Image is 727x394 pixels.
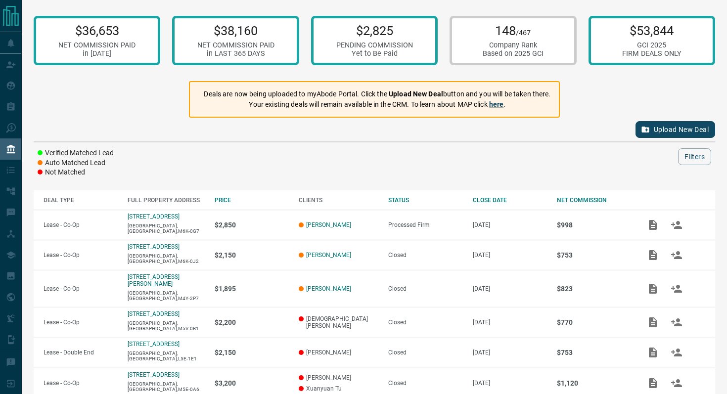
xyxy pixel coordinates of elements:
a: [STREET_ADDRESS] [128,213,180,220]
span: Add / View Documents [641,221,665,228]
a: [PERSON_NAME] [306,252,351,259]
li: Auto Matched Lead [38,158,114,168]
button: Filters [678,148,711,165]
span: Add / View Documents [641,285,665,292]
div: PRICE [215,197,289,204]
p: [GEOGRAPHIC_DATA],[GEOGRAPHIC_DATA],L5E-1E1 [128,350,205,361]
span: Match Clients [665,379,688,386]
a: [PERSON_NAME] [306,285,351,292]
a: [STREET_ADDRESS] [128,371,180,378]
li: Verified Matched Lead [38,148,114,158]
div: DEAL TYPE [44,197,118,204]
div: Company Rank [483,41,544,49]
p: $2,825 [336,23,413,38]
p: Lease - Co-Op [44,252,118,259]
div: in LAST 365 DAYS [197,49,274,58]
div: CLOSE DATE [473,197,547,204]
p: $2,150 [215,251,289,259]
p: $2,850 [215,221,289,229]
div: PENDING COMMISSION [336,41,413,49]
p: [DATE] [473,319,547,326]
p: Lease - Double End [44,349,118,356]
p: $753 [557,251,631,259]
p: 148 [483,23,544,38]
li: Not Matched [38,168,114,177]
span: Add / View Documents [641,379,665,386]
div: Processed Firm [388,221,462,228]
div: NET COMMISSION [557,197,631,204]
span: Match Clients [665,221,688,228]
p: $38,160 [197,23,274,38]
p: [GEOGRAPHIC_DATA],[GEOGRAPHIC_DATA],M4Y-2P7 [128,290,205,301]
p: $3,200 [215,379,289,387]
a: [STREET_ADDRESS] [128,243,180,250]
p: $2,150 [215,349,289,356]
div: FIRM DEALS ONLY [622,49,682,58]
p: $2,200 [215,318,289,326]
a: [STREET_ADDRESS] [128,341,180,348]
p: [GEOGRAPHIC_DATA],[GEOGRAPHIC_DATA],M6K-0G7 [128,223,205,234]
p: [DATE] [473,380,547,387]
p: $53,844 [622,23,682,38]
p: [GEOGRAPHIC_DATA],[GEOGRAPHIC_DATA],M5V-0B1 [128,320,205,331]
span: Add / View Documents [641,349,665,355]
p: [DATE] [473,221,547,228]
strong: Upload New Deal [389,90,443,98]
span: Match Clients [665,251,688,258]
p: [DATE] [473,252,547,259]
p: [GEOGRAPHIC_DATA],[GEOGRAPHIC_DATA],M5E-0A6 [128,381,205,392]
p: $753 [557,349,631,356]
div: Yet to Be Paid [336,49,413,58]
span: Add / View Documents [641,251,665,258]
div: GCI 2025 [622,41,682,49]
p: Lease - Co-Op [44,221,118,228]
p: $1,120 [557,379,631,387]
p: [PERSON_NAME] [299,349,378,356]
p: [PERSON_NAME] [299,374,378,381]
p: Lease - Co-Op [44,380,118,387]
p: Lease - Co-Op [44,285,118,292]
p: $1,895 [215,285,289,293]
div: CLIENTS [299,197,378,204]
div: Closed [388,380,462,387]
p: $36,653 [58,23,136,38]
p: [GEOGRAPHIC_DATA],[GEOGRAPHIC_DATA],M6K-0J2 [128,253,205,264]
div: NET COMMISSION PAID [197,41,274,49]
div: FULL PROPERTY ADDRESS [128,197,205,204]
p: Your existing deals will remain available in the CRM. To learn about MAP click . [204,99,550,110]
button: Upload New Deal [636,121,715,138]
p: Xuanyuan Tu [299,385,378,392]
a: [STREET_ADDRESS] [128,310,180,317]
p: [DEMOGRAPHIC_DATA][PERSON_NAME] [299,315,378,329]
a: [PERSON_NAME] [306,221,351,228]
p: [DATE] [473,349,547,356]
p: Deals are now being uploaded to myAbode Portal. Click the button and you will be taken there. [204,89,550,99]
a: [STREET_ADDRESS][PERSON_NAME] [128,273,180,287]
div: in [DATE] [58,49,136,58]
span: /467 [516,29,531,37]
span: Match Clients [665,318,688,325]
div: NET COMMISSION PAID [58,41,136,49]
p: $998 [557,221,631,229]
div: Closed [388,349,462,356]
div: Based on 2025 GCI [483,49,544,58]
div: Closed [388,285,462,292]
p: $770 [557,318,631,326]
span: Add / View Documents [641,318,665,325]
p: [DATE] [473,285,547,292]
div: STATUS [388,197,462,204]
p: $823 [557,285,631,293]
div: Closed [388,319,462,326]
a: here [489,100,504,108]
p: Lease - Co-Op [44,319,118,326]
div: Closed [388,252,462,259]
span: Match Clients [665,285,688,292]
span: Match Clients [665,349,688,355]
